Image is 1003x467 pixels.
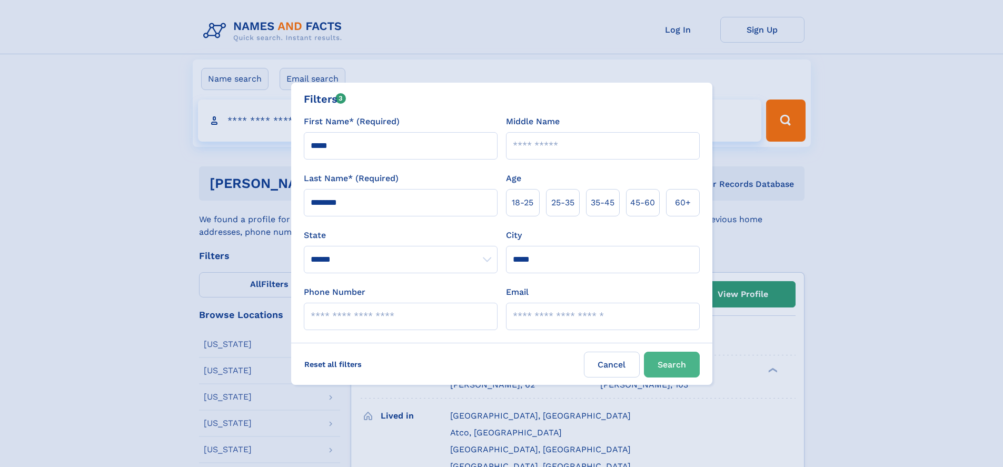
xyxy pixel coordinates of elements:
[512,196,533,209] span: 18‑25
[297,352,369,377] label: Reset all filters
[304,115,400,128] label: First Name* (Required)
[506,286,529,299] label: Email
[506,172,521,185] label: Age
[644,352,700,377] button: Search
[304,286,365,299] label: Phone Number
[304,91,346,107] div: Filters
[584,352,640,377] label: Cancel
[304,229,498,242] label: State
[506,229,522,242] label: City
[506,115,560,128] label: Middle Name
[591,196,614,209] span: 35‑45
[675,196,691,209] span: 60+
[304,172,399,185] label: Last Name* (Required)
[630,196,655,209] span: 45‑60
[551,196,574,209] span: 25‑35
